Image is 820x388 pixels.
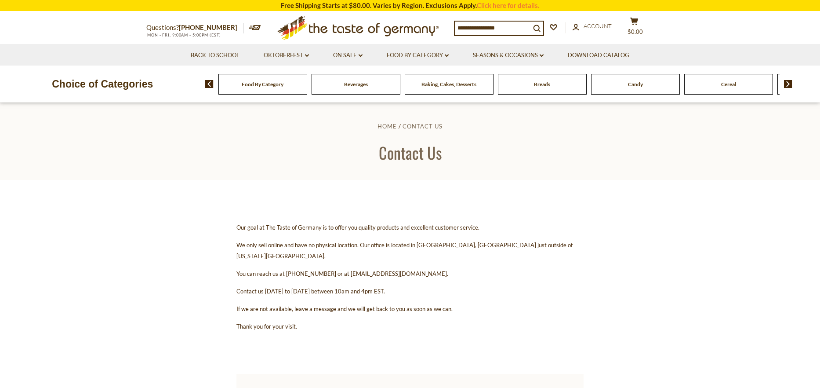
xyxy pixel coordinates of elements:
[205,80,214,88] img: previous arrow
[784,80,792,88] img: next arrow
[628,81,643,88] a: Candy
[333,51,363,60] a: On Sale
[191,51,239,60] a: Back to School
[236,242,573,260] span: We only sell online and have no physical location. Our office is located in [GEOGRAPHIC_DATA], [G...
[242,81,283,88] a: Food By Category
[27,143,793,162] h1: Contact Us
[721,81,736,88] a: Cereal
[621,17,647,39] button: $0.00
[179,23,237,31] a: [PHONE_NUMBER]
[573,22,612,31] a: Account
[236,305,453,312] span: If we are not available, leave a message and we will get back to you as soon as we can.
[146,33,221,37] span: MON - FRI, 9:00AM - 5:00PM (EST)
[344,81,368,88] a: Beverages
[146,22,244,33] p: Questions?
[421,81,476,88] a: Baking, Cakes, Desserts
[534,81,550,88] a: Breads
[477,1,539,9] a: Click here for details.
[236,288,385,295] span: Contact us [DATE] to [DATE] between 10am and 4pm EST.
[568,51,629,60] a: Download Catalog
[584,22,612,29] span: Account
[403,123,443,130] a: Contact Us
[236,270,448,277] span: You can reach us at [PHONE_NUMBER] or at [EMAIL_ADDRESS][DOMAIN_NAME].
[473,51,544,60] a: Seasons & Occasions
[236,323,297,330] span: Thank you for your visit.
[628,28,643,35] span: $0.00
[236,224,479,231] span: Our goal at The Taste of Germany is to offer you quality products and excellent customer service.
[377,123,397,130] a: Home
[387,51,449,60] a: Food By Category
[264,51,309,60] a: Oktoberfest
